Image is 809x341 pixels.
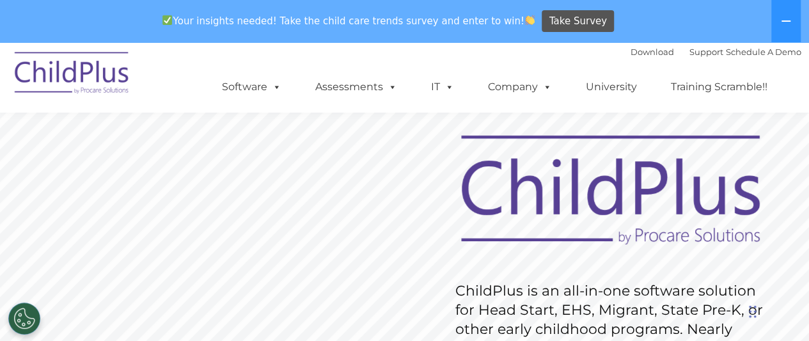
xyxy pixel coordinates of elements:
[157,8,540,33] span: Your insights needed! Take the child care trends survey and enter to win!
[549,10,607,33] span: Take Survey
[631,47,674,57] a: Download
[573,74,650,100] a: University
[658,74,780,100] a: Training Scramble!!
[631,47,801,57] font: |
[749,292,757,331] div: Drag
[209,74,294,100] a: Software
[418,74,467,100] a: IT
[162,15,172,25] img: ✅
[8,43,136,107] img: ChildPlus by Procare Solutions
[302,74,410,100] a: Assessments
[726,47,801,57] a: Schedule A Demo
[525,15,535,25] img: 👏
[475,74,565,100] a: Company
[8,303,40,335] button: Cookies Settings
[542,10,614,33] a: Take Survey
[689,47,723,57] a: Support
[600,203,809,341] iframe: Chat Widget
